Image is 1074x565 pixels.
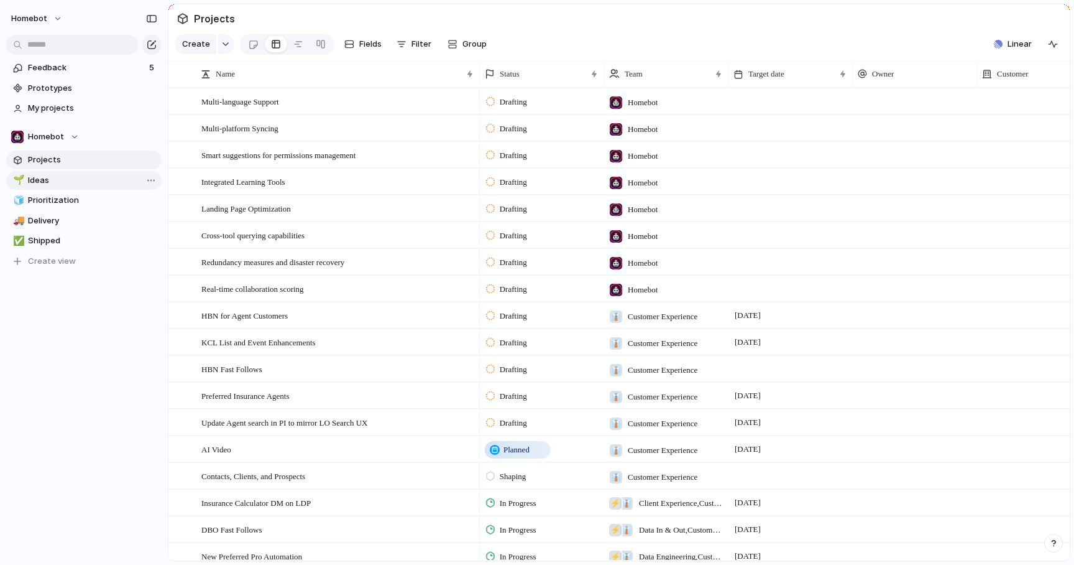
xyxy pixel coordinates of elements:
[609,524,622,536] div: ⚡
[872,68,894,80] span: Owner
[182,38,210,50] span: Create
[201,442,231,456] span: AI Video
[6,252,162,271] button: Create view
[732,495,764,510] span: [DATE]
[610,471,622,483] div: 👔
[201,335,316,349] span: KCL List and Event Enhancements
[500,363,527,376] span: Drafting
[628,391,697,403] span: Customer Experience
[609,551,622,563] div: ⚡
[13,173,22,187] div: 🌱
[201,308,288,322] span: HBN for Agent Customers
[500,524,536,536] span: In Progress
[628,96,658,109] span: Homebot
[28,174,157,187] span: Ideas
[997,68,1029,80] span: Customer
[500,390,527,403] span: Drafting
[620,497,633,510] div: 👔
[28,82,157,95] span: Prototypes
[28,154,157,166] span: Projects
[6,128,162,146] button: Homebot
[6,9,69,29] button: Homebot
[6,79,162,98] a: Prototypes
[732,442,764,457] span: [DATE]
[620,524,633,536] div: 👔
[1007,38,1032,50] span: Linear
[620,551,633,563] div: 👔
[441,34,493,54] button: Group
[6,212,162,230] a: 🚚Delivery
[11,235,24,247] button: ✅
[503,444,530,456] span: Planned
[610,364,622,376] div: 👔
[500,149,527,162] span: Drafting
[628,337,697,350] span: Customer Experience
[216,68,235,80] span: Name
[6,58,162,77] a: Feedback5
[628,444,697,457] span: Customer Experience
[500,337,527,349] span: Drafting
[639,551,722,563] span: Data Engineering , Customer Experience
[500,417,527,429] span: Drafting
[500,551,536,563] span: In Progress
[28,235,157,247] span: Shipped
[13,234,22,248] div: ✅
[732,549,764,564] span: [DATE]
[462,38,487,50] span: Group
[628,311,697,323] span: Customer Experience
[201,121,278,135] span: Multi-platform Syncing
[628,284,658,296] span: Homebot
[500,256,527,269] span: Drafting
[6,231,162,250] a: ✅Shipped
[28,102,157,114] span: My projects
[610,311,622,323] div: 👔
[625,68,643,80] span: Team
[201,415,368,429] span: Update Agent search in PI to mirror LO Search UX
[6,151,162,169] a: Projects
[500,497,536,510] span: In Progress
[201,254,344,269] span: Redundancy measures and disaster recovery
[201,201,291,215] span: Landing Page Optimization
[748,68,784,80] span: Target date
[639,524,722,536] span: Data In & Out , Customer Experience
[392,34,436,54] button: Filter
[610,444,622,457] div: 👔
[610,337,622,350] div: 👔
[6,99,162,118] a: My projects
[201,147,356,162] span: Smart suggestions for permissions management
[339,34,387,54] button: Fields
[639,497,722,510] span: Client Experience , Customer Experience
[13,213,22,228] div: 🚚
[28,194,157,207] span: Prioritization
[500,230,527,242] span: Drafting
[201,94,279,108] span: Multi-language Support
[11,215,24,227] button: 🚚
[610,418,622,430] div: 👔
[609,497,622,510] div: ⚡
[989,35,1037,54] button: Linear
[11,174,24,187] button: 🌱
[201,469,305,483] span: Contacts, Clients, and Prospects
[628,230,658,243] span: Homebot
[628,364,697,376] span: Customer Experience
[610,391,622,403] div: 👔
[411,38,431,50] span: Filter
[500,123,527,135] span: Drafting
[191,7,237,30] span: Projects
[732,415,764,430] span: [DATE]
[628,177,658,189] span: Homebot
[628,471,697,483] span: Customer Experience
[28,131,64,143] span: Homebot
[6,191,162,210] a: 🧊Prioritization
[628,418,697,430] span: Customer Experience
[628,123,658,136] span: Homebot
[628,150,658,162] span: Homebot
[201,388,290,403] span: Preferred Insurance Agents
[28,255,76,268] span: Create view
[500,310,527,322] span: Drafting
[201,362,262,376] span: HBN Fast Follows
[732,335,764,350] span: [DATE]
[6,171,162,190] div: 🌱Ideas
